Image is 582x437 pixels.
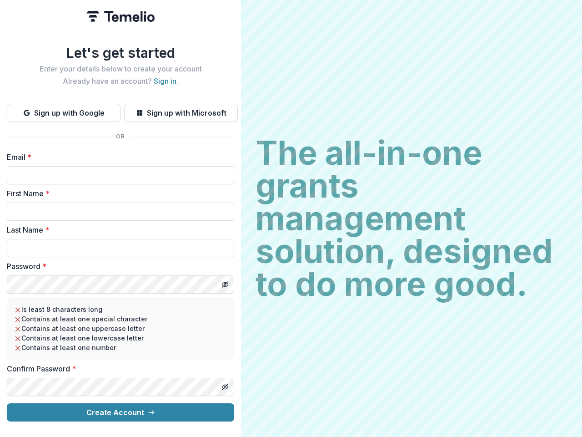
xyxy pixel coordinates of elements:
[218,277,232,292] button: Toggle password visibility
[14,343,227,352] li: Contains at least one number
[7,363,229,374] label: Confirm Password
[14,324,227,333] li: Contains at least one uppercase letter
[218,380,232,394] button: Toggle password visibility
[7,104,120,122] button: Sign up with Google
[14,333,227,343] li: Contains at least one lowercase letter
[7,77,234,86] h2: Already have an account? .
[14,305,227,314] li: Is least 8 characters long
[7,261,229,272] label: Password
[7,152,229,163] label: Email
[154,76,176,86] a: Sign in
[7,45,234,61] h1: Let's get started
[7,65,234,73] h2: Enter your details below to create your account
[124,104,238,122] button: Sign up with Microsoft
[7,403,234,422] button: Create Account
[86,11,155,22] img: Temelio
[14,314,227,324] li: Contains at least one special character
[7,188,229,199] label: First Name
[7,224,229,235] label: Last Name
